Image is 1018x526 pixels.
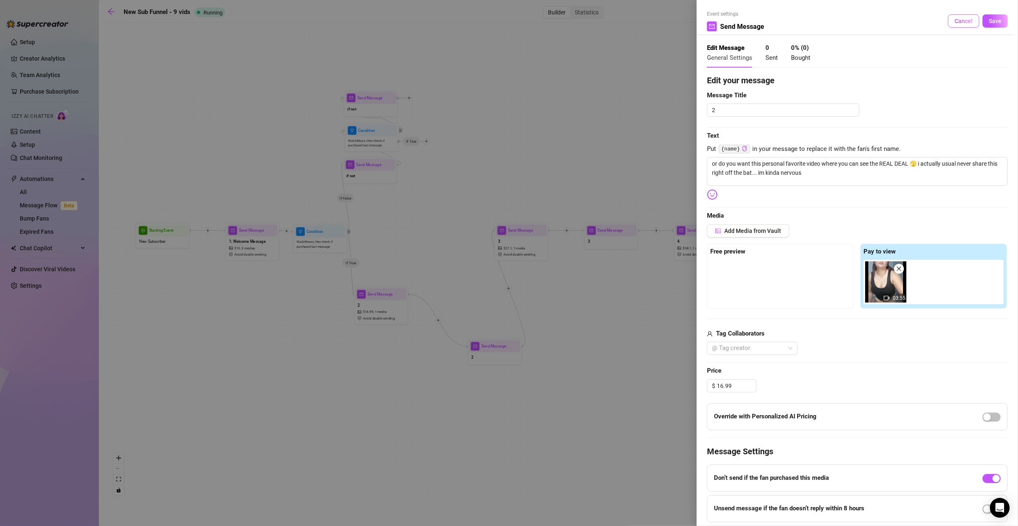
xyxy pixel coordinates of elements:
[865,261,906,303] img: media
[791,44,809,52] strong: 0 % ( 0 )
[724,228,781,234] span: Add Media from Vault
[719,145,750,153] code: {name}
[714,413,817,420] strong: Override with Personalized AI Pricing
[707,189,718,200] img: svg%3e
[707,103,859,116] textarea: 2
[714,474,829,481] strong: Don’t send if the fan purchased this media
[707,144,1008,154] span: Put in your message to replace it with the fan's first name.
[707,157,1008,186] textarea: or do you want this personal favorite video where you can see the REAL DEAL 🫣 i actually usual ne...
[715,228,721,234] span: picture
[765,54,778,61] span: Sent
[707,367,721,374] strong: Price
[707,75,775,85] strong: Edit your message
[955,18,973,24] span: Cancel
[707,92,747,99] strong: Message Title
[716,330,765,337] strong: Tag Collaborators
[990,498,1010,518] div: Open Intercom Messenger
[742,146,747,151] span: copy
[707,224,789,237] button: Add Media from Vault
[707,44,744,52] strong: Edit Message
[865,261,906,303] div: 03:55
[765,44,769,52] strong: 0
[720,21,764,32] span: Send Message
[707,10,764,18] span: Event settings
[707,446,1008,457] h4: Message Settings
[884,295,889,301] span: video-camera
[707,212,724,219] strong: Media
[983,14,1008,28] button: Save
[710,248,745,255] strong: Free preview
[864,248,896,255] strong: Pay to view
[989,18,1002,24] span: Save
[709,23,715,29] span: mail
[896,266,902,272] span: close
[791,54,810,61] span: Bought
[714,505,864,512] strong: Unsend message if the fan doesn’t reply within 8 hours
[707,329,713,339] span: user
[707,132,719,139] strong: Text
[707,54,752,61] span: General Settings
[742,146,747,152] button: Click to Copy
[948,14,979,28] button: Cancel
[717,380,756,392] input: Free
[893,295,906,301] span: 03:55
